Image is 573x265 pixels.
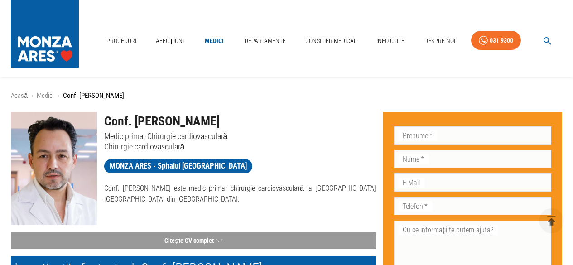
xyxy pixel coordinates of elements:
p: Conf. [PERSON_NAME] [63,91,124,101]
a: Departamente [241,32,289,50]
h1: Conf. [PERSON_NAME] [104,112,376,131]
a: MONZA ARES - Spitalul [GEOGRAPHIC_DATA] [104,159,252,173]
span: MONZA ARES - Spitalul [GEOGRAPHIC_DATA] [104,160,252,172]
li: › [58,91,59,101]
button: delete [539,208,564,233]
li: › [31,91,33,101]
img: Conf. Dr. Cătălin Badiu [11,112,97,225]
button: Citește CV complet [11,232,376,249]
a: Despre Noi [421,32,459,50]
a: Medici [200,32,229,50]
a: Medici [37,92,54,100]
a: Proceduri [103,32,140,50]
p: Conf. [PERSON_NAME] este medic primar chirurgie cardiovasculară la [GEOGRAPHIC_DATA] [GEOGRAPHIC_... [104,183,376,205]
p: Medic primar Chirurgie cardiovasculară [104,131,376,141]
a: Consilier Medical [302,32,361,50]
div: 031 9300 [490,35,513,46]
nav: breadcrumb [11,91,562,101]
a: Acasă [11,92,28,100]
a: 031 9300 [471,31,521,50]
a: Info Utile [373,32,408,50]
p: Chirurgie cardiovasculară [104,141,376,152]
a: Afecțiuni [152,32,188,50]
